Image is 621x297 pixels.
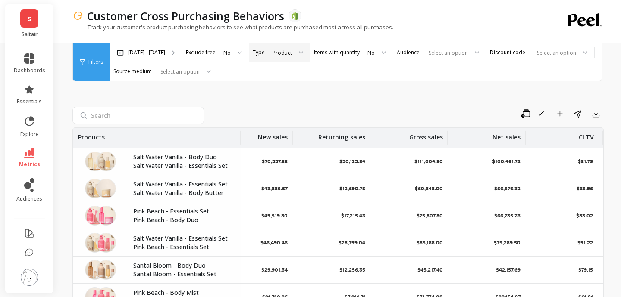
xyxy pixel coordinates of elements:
p: $75,289.50 [494,239,521,246]
div: i think it could be total customers who purchased anything in [GEOGRAPHIC_DATA], then show the hi... [31,167,166,237]
p: [DATE] - [DATE] [128,49,165,56]
img: Profile image for Jordan [25,5,38,19]
p: Pink Beach - Body Duo [133,216,230,224]
img: 1-SLTR_PDP_BodyButter_SaltWaterVanilla.jpg [96,179,116,198]
p: Pink Beach - Essentials Set [133,207,230,216]
p: $83.02 [576,212,595,219]
img: SLTR_PDP_Bundle_SaltWaterVanilla.jpg [96,152,116,171]
div: not necessarily looking for individual customer level data, more so just trends [31,238,166,273]
p: $17,215.43 [341,212,365,219]
p: $56,576.32 [494,185,521,192]
img: SLTR_PDP_Bundle_SaltWaterVanilla.jpg [85,233,105,253]
button: Start recording [55,259,62,266]
p: Salt Water Vanilla - Body Butter [133,189,230,197]
p: CLTV [579,128,594,142]
p: $65.96 [577,185,595,192]
p: $66,735.23 [494,212,521,219]
div: Ideally how would you like to see these customers? As a standalone customer list with specific fi... [14,88,135,147]
span: dashboards [14,67,45,74]
p: $75,807.80 [417,212,443,219]
div: Hannah says… [7,238,166,284]
div: Hannah says… [7,23,166,83]
p: Returning sales [318,128,365,142]
span: explore [20,131,39,138]
span: metrics [19,161,40,168]
div: Ideally how would you like to see these customers? As a standalone customer list with specific fi... [7,83,141,152]
p: Pink Beach - Body Mist [133,288,230,297]
p: Net sales [492,128,521,142]
h1: Jordan [42,4,64,11]
p: $30,123.84 [339,158,365,165]
p: Santal Bloom - Body Duo [133,261,230,270]
input: Search [72,107,204,124]
img: profile picture [21,269,38,286]
p: Customer Cross Purchasing Behaviors [87,9,284,23]
p: Salt Water Vanilla - Essentials Set [133,234,230,243]
p: Santal Bloom - Essentials Set [133,270,230,278]
p: $12,690.75 [339,185,365,192]
p: $81.79 [578,158,595,165]
div: and I'd like to see of the existing customers who have purchased any product in the Driftwood Col... [31,23,166,76]
div: Jordan says… [7,83,166,167]
img: SLTR_PDP_Bundles_BW-BO-SerumDeo_PinkBeach.jpg [96,233,116,253]
p: Salt Water Vanilla - Essentials Set [133,180,230,189]
img: SLTR_PDP_Bundles_BM-BB_SaltWaterVanilla.jpg [85,152,105,171]
div: No [223,49,231,57]
div: Jordan • 5m ago [14,154,56,159]
button: Emoji picker [13,259,20,266]
p: Salt Water Vanilla - Essentials Set [133,161,230,170]
div: Hannah says… [7,167,166,238]
div: Product [273,49,292,57]
label: Type [253,49,265,56]
button: go back [6,3,22,20]
p: $49,519.80 [261,212,288,219]
p: Gross sales [409,128,443,142]
label: Items with quantity [314,49,360,56]
p: Active in the last 15m [42,11,103,19]
p: Saltair [14,31,45,38]
p: $111,004.80 [414,158,443,165]
textarea: Message… [7,241,165,255]
p: Track your customer's product purchasing behaviors to see what products are purchased most across... [72,23,393,31]
p: $70,337.88 [262,158,288,165]
img: SLTR_PDP_Bundles_BM-BB_PinkBeach.jpg [96,206,116,226]
button: Home [135,3,151,20]
p: $85,188.00 [417,239,443,246]
p: Pink Beach - Essentials Set [133,243,230,251]
div: and I'd like to see of the existing customers who have purchased any product in the Driftwood Col... [38,28,159,71]
img: header icon [72,11,83,21]
img: SLTR_PDP_Bundles_BM-BB_SantalBloom.jpg [85,260,105,280]
p: $29,901.34 [261,266,288,273]
p: $43,885.57 [261,185,288,192]
button: Gif picker [27,259,34,266]
p: $45,217.40 [417,266,443,273]
p: New sales [258,128,288,142]
div: Close [151,3,167,19]
span: S [28,14,31,24]
div: No [367,49,375,57]
p: $100,461.72 [492,158,521,165]
p: $91.22 [577,239,595,246]
img: SLTR_PDP_Bundles_BW-BO-SerumDeo_SantalBloom.jpg [96,260,116,280]
p: $60,848.00 [415,185,443,192]
p: $28,799.04 [339,239,365,246]
img: api.shopify.svg [291,12,299,20]
img: SLTR_PDP_Bundles_BW-BO-SerumDeo_PinkBeach.jpg [85,206,105,226]
button: Upload attachment [41,259,48,266]
label: Exclude free [186,49,216,56]
img: SLTR_PDP_Bundle_SaltWaterVanilla.jpg [85,179,105,198]
p: Salt Water Vanilla - Body Duo [133,153,230,161]
span: Filters [88,59,103,65]
p: $12,256.35 [339,266,365,273]
p: $46,490.46 [260,239,288,246]
p: $79.15 [578,266,595,273]
div: i think it could be total customers who purchased anything in [GEOGRAPHIC_DATA], then show the hi... [38,173,159,232]
p: $42,157.69 [496,266,521,273]
span: essentials [17,98,42,105]
span: audiences [16,195,42,202]
button: Send a message… [148,255,162,269]
p: Products [78,128,105,142]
